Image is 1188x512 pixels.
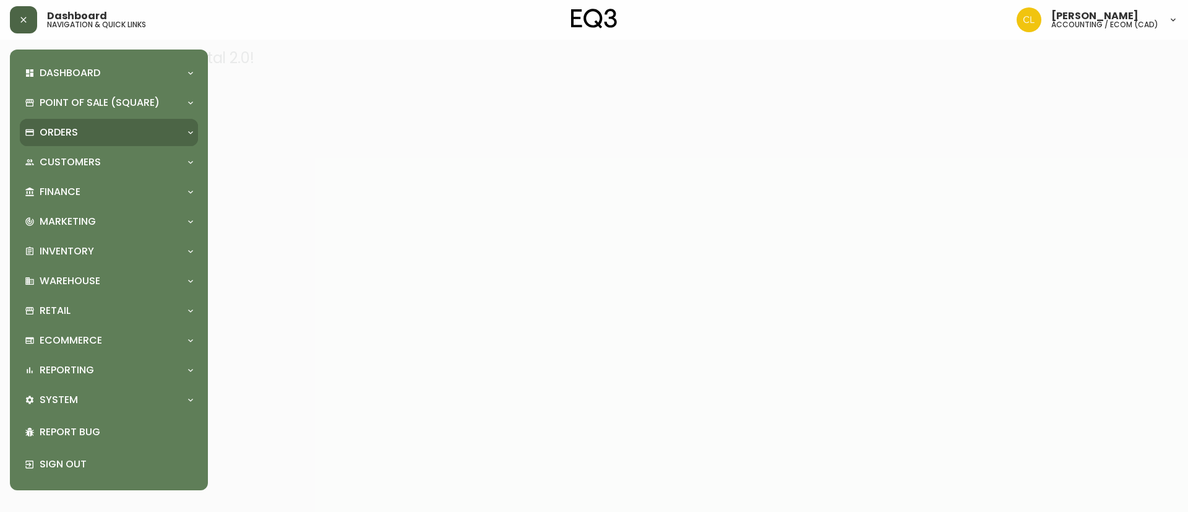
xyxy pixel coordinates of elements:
[40,185,80,199] p: Finance
[20,89,198,116] div: Point of Sale (Square)
[20,208,198,235] div: Marketing
[40,425,193,439] p: Report Bug
[20,327,198,354] div: Ecommerce
[20,386,198,414] div: System
[20,357,198,384] div: Reporting
[40,245,94,258] p: Inventory
[20,59,198,87] div: Dashboard
[20,119,198,146] div: Orders
[20,267,198,295] div: Warehouse
[40,393,78,407] p: System
[1051,21,1158,28] h5: accounting / ecom (cad)
[20,178,198,206] div: Finance
[40,155,101,169] p: Customers
[40,304,71,318] p: Retail
[40,458,193,471] p: Sign Out
[40,126,78,139] p: Orders
[47,11,107,21] span: Dashboard
[20,448,198,480] div: Sign Out
[40,215,96,228] p: Marketing
[20,297,198,324] div: Retail
[40,334,102,347] p: Ecommerce
[20,149,198,176] div: Customers
[40,274,100,288] p: Warehouse
[571,9,617,28] img: logo
[40,66,100,80] p: Dashboard
[1017,7,1041,32] img: c8a50d9e0e2261a29cae8bb82ebd33d8
[40,363,94,377] p: Reporting
[20,238,198,265] div: Inventory
[40,96,160,110] p: Point of Sale (Square)
[1051,11,1138,21] span: [PERSON_NAME]
[20,416,198,448] div: Report Bug
[47,21,146,28] h5: navigation & quick links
